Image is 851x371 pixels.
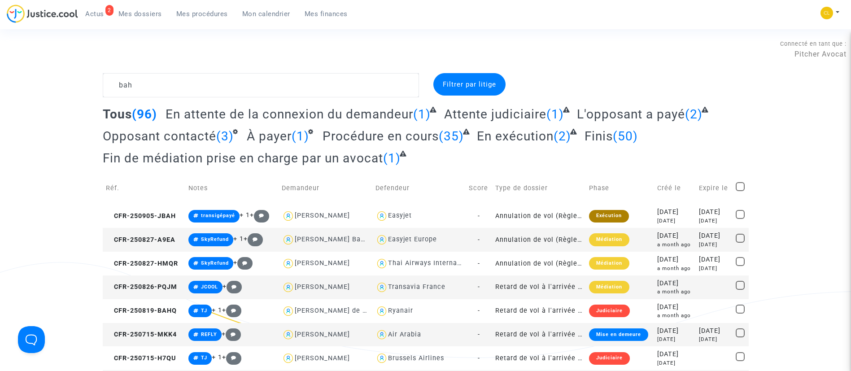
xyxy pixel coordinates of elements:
[105,5,113,16] div: 2
[297,7,355,21] a: Mes finances
[305,10,348,18] span: Mes finances
[657,288,693,296] div: a month ago
[295,331,350,338] div: [PERSON_NAME]
[657,217,693,225] div: [DATE]
[103,151,383,166] span: Fin de médiation prise en charge par un avocat
[216,129,234,144] span: (3)
[657,359,693,367] div: [DATE]
[295,354,350,362] div: [PERSON_NAME]
[478,212,480,220] span: -
[282,210,295,223] img: icon-user.svg
[242,10,290,18] span: Mon calendrier
[103,129,216,144] span: Opposant contacté
[106,260,178,267] span: CFR-250827-HMQR
[444,107,546,122] span: Attente judiciaire
[212,354,222,361] span: + 1
[106,236,175,244] span: CFR-250827-A9EA
[118,10,162,18] span: Mes dossiers
[166,107,413,122] span: En attente de la connexion du demandeur
[589,328,648,341] div: Mise en demeure
[492,172,585,204] td: Type de dossier
[375,257,388,270] img: icon-user.svg
[492,228,585,252] td: Annulation de vol (Règlement CE n°261/2004)
[478,307,480,314] span: -
[223,283,242,290] span: +
[478,260,480,267] span: -
[103,107,132,122] span: Tous
[106,283,177,291] span: CFR-250826-PQJM
[106,307,177,314] span: CFR-250819-BAHQ
[657,231,693,241] div: [DATE]
[477,129,554,144] span: En exécution
[492,299,585,323] td: Retard de vol à l'arrivée (Règlement CE n°261/2004)
[492,252,585,275] td: Annulation de vol (Règlement CE n°261/2004)
[589,305,630,317] div: Judiciaire
[657,255,693,265] div: [DATE]
[222,354,241,361] span: +
[132,107,157,122] span: (96)
[699,231,729,241] div: [DATE]
[383,151,401,166] span: (1)
[492,323,585,347] td: Retard de vol à l'arrivée (Règlement CE n°261/2004)
[492,275,585,299] td: Retard de vol à l'arrivée (Règlement CE n°261/2004)
[282,328,295,341] img: icon-user.svg
[201,332,217,337] span: REFLY
[222,330,241,338] span: +
[103,172,185,204] td: Réf.
[18,326,45,353] iframe: Help Scout Beacon - Open
[589,352,630,365] div: Judiciaire
[201,308,207,314] span: TJ
[295,236,386,243] div: [PERSON_NAME] Bah Diallo
[201,355,207,361] span: TJ
[295,259,350,267] div: [PERSON_NAME]
[185,172,279,204] td: Notes
[685,107,703,122] span: (2)
[106,354,176,362] span: CFR-250715-H7QU
[492,346,585,370] td: Retard de vol à l'arrivée (Règlement CE n°261/2004)
[106,331,177,338] span: CFR-250715-MKK4
[657,312,693,319] div: a month ago
[388,354,444,362] div: Brussels Airlines
[372,172,466,204] td: Defendeur
[292,129,309,144] span: (1)
[388,212,412,219] div: Easyjet
[375,281,388,294] img: icon-user.svg
[201,236,229,242] span: SkyRefund
[613,129,638,144] span: (50)
[478,236,480,244] span: -
[589,257,629,270] div: Médiation
[295,283,350,291] div: [PERSON_NAME]
[212,306,222,314] span: + 1
[201,260,229,266] span: SkyRefund
[375,328,388,341] img: icon-user.svg
[235,7,297,21] a: Mon calendrier
[201,284,218,290] span: JCOOL
[169,7,235,21] a: Mes procédures
[589,233,629,246] div: Médiation
[233,235,244,243] span: + 1
[233,259,253,266] span: +
[106,212,176,220] span: CFR-250905-JBAH
[657,207,693,217] div: [DATE]
[657,349,693,359] div: [DATE]
[820,7,833,19] img: 6fca9af68d76bfc0a5525c74dfee314f
[554,129,571,144] span: (2)
[443,80,496,88] span: Filtrer par litige
[589,210,629,223] div: Exécution
[586,172,654,204] td: Phase
[78,7,111,21] a: 2Actus
[478,283,480,291] span: -
[699,265,729,272] div: [DATE]
[201,213,235,218] span: transigépayé
[388,236,437,243] div: Easyjet Europe
[282,257,295,270] img: icon-user.svg
[111,7,169,21] a: Mes dossiers
[699,336,729,343] div: [DATE]
[323,129,439,144] span: Procédure en cours
[282,233,295,246] img: icon-user.svg
[244,235,263,243] span: +
[240,211,250,219] span: + 1
[375,233,388,246] img: icon-user.svg
[222,306,241,314] span: +
[699,207,729,217] div: [DATE]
